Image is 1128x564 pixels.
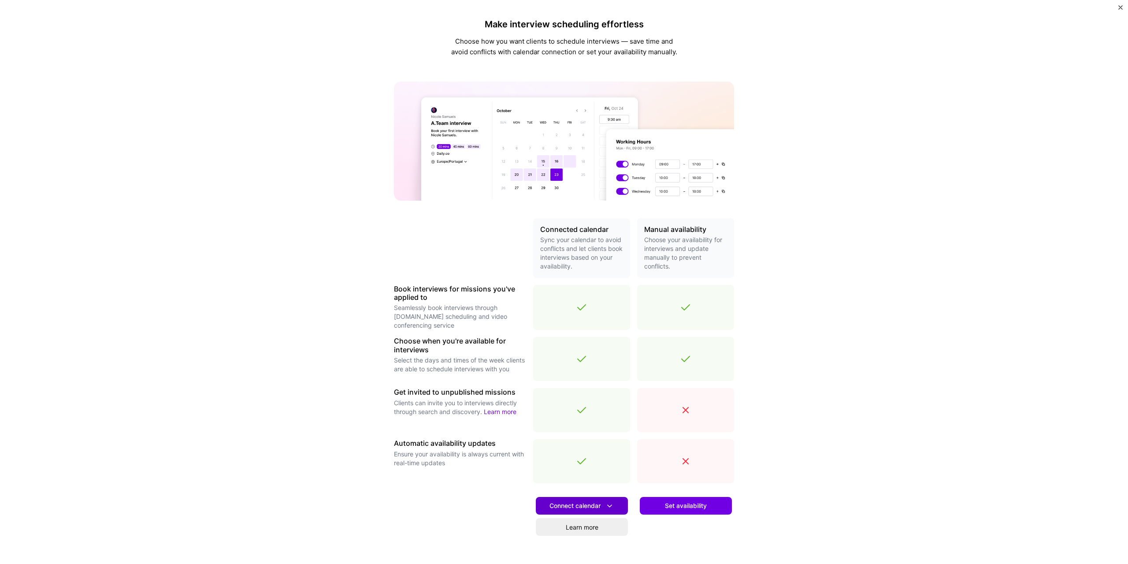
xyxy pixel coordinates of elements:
p: Ensure your availability is always current with real-time updates [394,450,526,467]
button: Connect calendar [536,497,628,515]
p: Clients can invite you to interviews directly through search and discovery. [394,399,526,416]
span: Set availability [665,501,707,510]
h4: Make interview scheduling effortless [449,19,679,30]
img: A.Team calendar banner [394,82,734,201]
p: Sync your calendar to avoid conflicts and let clients book interviews based on your availability. [540,235,623,271]
h3: Manual availability [644,225,727,234]
p: Choose how you want clients to schedule interviews — save time and avoid conflicts with calendar ... [449,36,679,57]
span: Connect calendar [549,501,614,511]
p: Select the days and times of the week clients are able to schedule interviews with you [394,356,526,374]
h3: Choose when you're available for interviews [394,337,526,354]
a: Learn more [484,408,516,415]
h3: Automatic availability updates [394,439,526,448]
p: Choose your availability for interviews and update manually to prevent conflicts. [644,235,727,271]
h3: Connected calendar [540,225,623,234]
i: icon DownArrowWhite [605,501,614,511]
button: Close [1118,5,1123,15]
h3: Book interviews for missions you've applied to [394,285,526,302]
h3: Get invited to unpublished missions [394,388,526,396]
a: Learn more [536,518,628,536]
p: Seamlessly book interviews through [DOMAIN_NAME] scheduling and video conferencing service [394,303,526,330]
button: Set availability [640,497,732,515]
